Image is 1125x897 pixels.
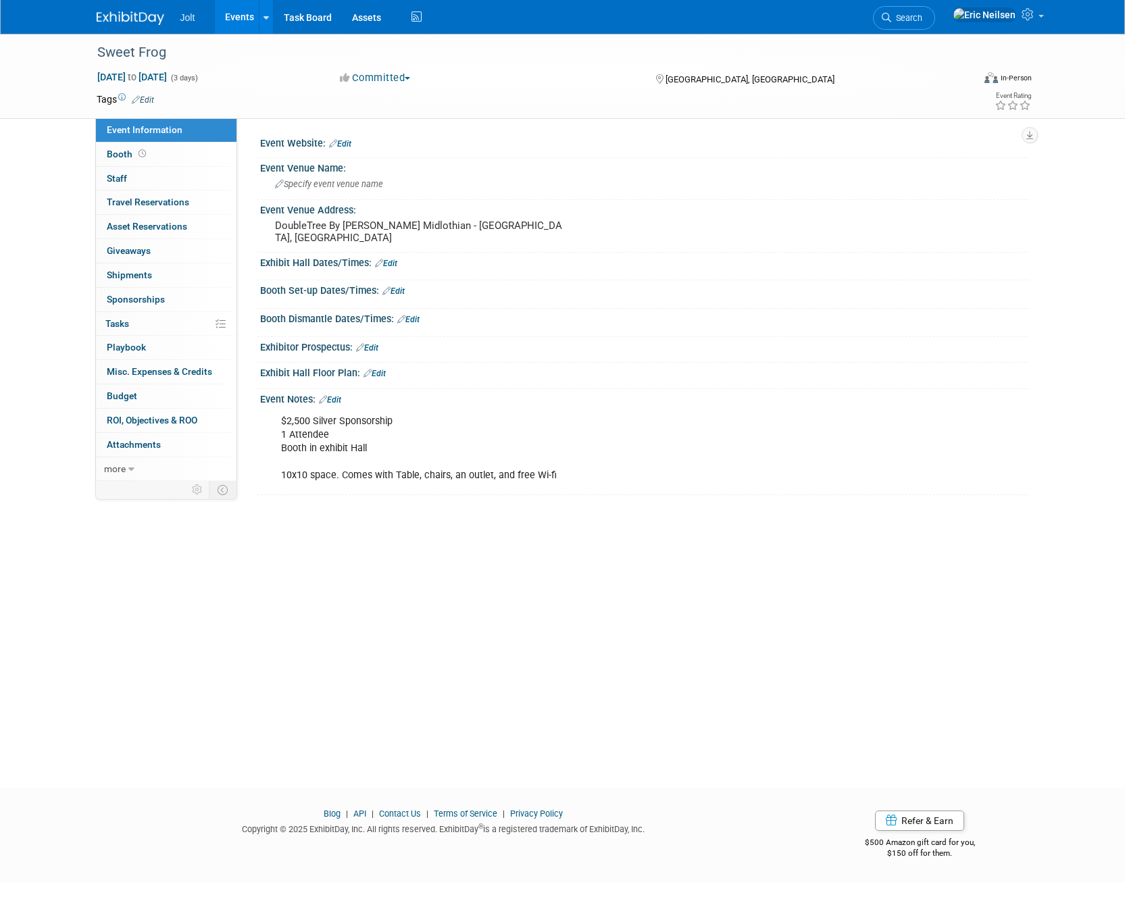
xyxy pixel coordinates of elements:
[96,336,236,359] a: Playbook
[382,286,405,296] a: Edit
[260,309,1029,326] div: Booth Dismantle Dates/Times:
[397,315,420,324] a: Edit
[96,263,236,287] a: Shipments
[93,41,953,65] div: Sweet Frog
[132,95,154,105] a: Edit
[272,408,880,489] div: $2,500 Silver Sponsorship 1 Attendee Booth in exhibit Hall 10x10 space. Comes with Table, chairs,...
[953,7,1016,22] img: Eric Neilsen
[107,342,146,353] span: Playbook
[260,133,1029,151] div: Event Website:
[875,811,964,831] a: Refer & Earn
[891,13,922,23] span: Search
[107,124,182,135] span: Event Information
[97,71,168,83] span: [DATE] [DATE]
[375,259,397,268] a: Edit
[260,389,1029,407] div: Event Notes:
[107,270,152,280] span: Shipments
[499,809,508,819] span: |
[96,457,236,481] a: more
[180,12,195,23] span: Jolt
[104,463,126,474] span: more
[666,74,834,84] span: [GEOGRAPHIC_DATA], [GEOGRAPHIC_DATA]
[96,118,236,142] a: Event Information
[329,139,351,149] a: Edit
[811,828,1029,859] div: $500 Amazon gift card for you,
[96,143,236,166] a: Booth
[811,848,1029,859] div: $150 off for them.
[107,439,161,450] span: Attachments
[97,820,791,836] div: Copyright © 2025 ExhibitDay, Inc. All rights reserved. ExhibitDay is a registered trademark of Ex...
[324,809,341,819] a: Blog
[97,93,154,106] td: Tags
[260,200,1029,217] div: Event Venue Address:
[96,239,236,263] a: Giveaways
[478,823,483,830] sup: ®
[343,809,351,819] span: |
[1000,73,1032,83] div: In-Person
[126,72,139,82] span: to
[107,390,137,401] span: Budget
[873,6,935,30] a: Search
[434,809,497,819] a: Terms of Service
[96,167,236,190] a: Staff
[107,173,127,184] span: Staff
[96,433,236,457] a: Attachments
[96,312,236,336] a: Tasks
[260,253,1029,270] div: Exhibit Hall Dates/Times:
[260,363,1029,380] div: Exhibit Hall Floor Plan:
[984,72,998,83] img: Format-Inperson.png
[275,220,566,244] pre: DoubleTree By [PERSON_NAME] Midlothian - [GEOGRAPHIC_DATA], [GEOGRAPHIC_DATA]
[319,395,341,405] a: Edit
[107,366,212,377] span: Misc. Expenses & Credits
[170,74,198,82] span: (3 days)
[96,288,236,311] a: Sponsorships
[995,93,1031,99] div: Event Rating
[97,11,164,25] img: ExhibitDay
[107,149,149,159] span: Booth
[136,149,149,159] span: Booth not reserved yet
[893,70,1032,91] div: Event Format
[423,809,432,819] span: |
[105,318,129,329] span: Tasks
[353,809,366,819] a: API
[96,360,236,384] a: Misc. Expenses & Credits
[107,197,189,207] span: Travel Reservations
[107,221,187,232] span: Asset Reservations
[260,280,1029,298] div: Booth Set-up Dates/Times:
[260,158,1029,175] div: Event Venue Name:
[107,294,165,305] span: Sponsorships
[96,409,236,432] a: ROI, Objectives & ROO
[96,190,236,214] a: Travel Reservations
[510,809,563,819] a: Privacy Policy
[186,481,209,498] td: Personalize Event Tab Strip
[107,245,151,256] span: Giveaways
[368,809,377,819] span: |
[107,415,197,426] span: ROI, Objectives & ROO
[260,337,1029,355] div: Exhibitor Prospectus:
[275,179,383,189] span: Specify event venue name
[356,343,378,353] a: Edit
[379,809,421,819] a: Contact Us
[335,71,416,85] button: Committed
[209,481,236,498] td: Toggle Event Tabs
[364,369,386,378] a: Edit
[96,215,236,238] a: Asset Reservations
[96,384,236,408] a: Budget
